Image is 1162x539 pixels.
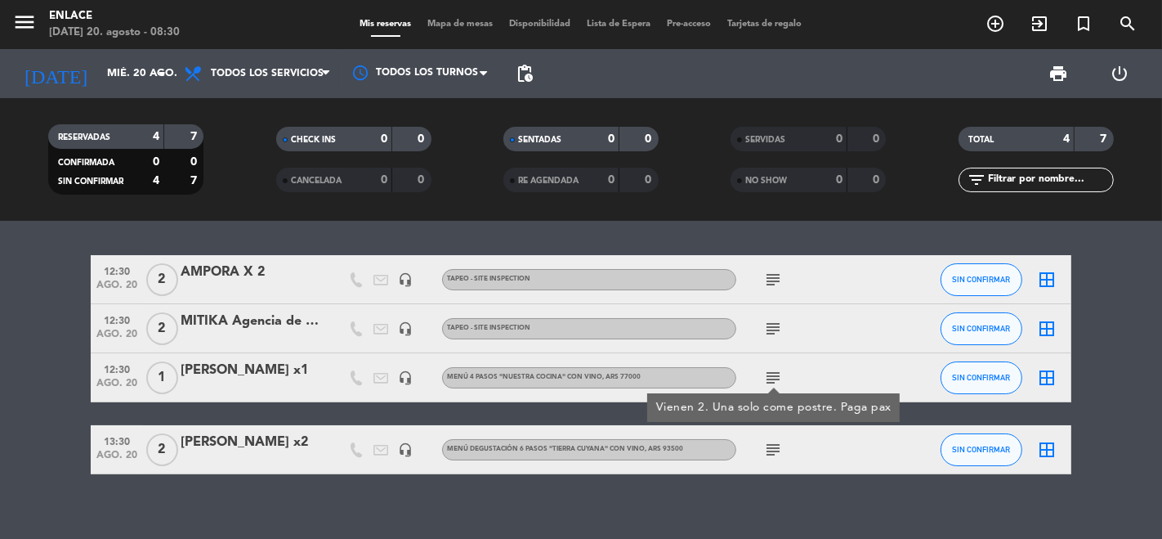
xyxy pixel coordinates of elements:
span: 2 [146,263,178,296]
span: , ARS 77000 [602,374,641,380]
i: [DATE] [12,56,99,92]
span: 2 [146,433,178,466]
i: arrow_drop_down [152,64,172,83]
strong: 0 [608,133,615,145]
strong: 4 [1063,133,1070,145]
span: Pre-acceso [659,20,720,29]
i: headset_mic [398,442,413,457]
strong: 0 [836,133,842,145]
span: ago. 20 [96,329,137,348]
span: Menú degustación 6 pasos "TIERRA CUYANA" con vino [447,446,683,452]
i: subject [763,440,783,460]
span: Disponibilidad [502,20,579,29]
div: Vienen 2. Una solo come postre. Paga pax [656,399,892,416]
div: [PERSON_NAME] x1 [181,360,320,381]
span: Lista de Espera [579,20,659,29]
span: 12:30 [96,359,137,378]
span: RESERVADAS [58,133,110,141]
span: SIN CONFIRMAR [953,373,1011,382]
strong: 0 [646,133,655,145]
span: Todos los servicios [211,68,324,79]
i: border_all [1037,368,1057,388]
i: border_all [1037,319,1057,339]
span: 1 [146,362,178,394]
div: [PERSON_NAME] x2 [181,432,320,453]
i: power_settings_new [1110,64,1129,83]
i: border_all [1037,440,1057,460]
strong: 0 [381,133,387,145]
strong: 0 [381,174,387,186]
strong: 4 [153,175,159,186]
div: AMPORA X 2 [181,262,320,283]
span: Mapa de mesas [420,20,502,29]
span: CONFIRMADA [58,159,114,167]
span: Tarjetas de regalo [720,20,811,29]
span: TAPEO - Site inspection [447,276,530,282]
i: subject [763,319,783,339]
button: SIN CONFIRMAR [941,362,1022,394]
i: subject [763,270,783,290]
strong: 0 [836,174,842,186]
span: 12:30 [96,261,137,280]
span: 13:30 [96,431,137,450]
span: ago. 20 [96,280,137,299]
button: SIN CONFIRMAR [941,433,1022,466]
i: exit_to_app [1030,14,1049,34]
span: 12:30 [96,310,137,329]
span: SIN CONFIRMAR [953,445,1011,454]
button: SIN CONFIRMAR [941,312,1022,345]
i: headset_mic [398,371,413,385]
span: CHECK INS [291,136,336,144]
span: CANCELADA [291,177,342,185]
strong: 0 [873,174,883,186]
strong: 0 [190,156,200,168]
span: NO SHOW [745,177,787,185]
span: RE AGENDADA [518,177,579,185]
span: 2 [146,312,178,345]
div: Enlace [49,8,180,25]
span: SENTADAS [518,136,561,144]
strong: 7 [190,131,200,142]
span: TOTAL [968,136,994,144]
button: SIN CONFIRMAR [941,263,1022,296]
i: subject [763,368,783,388]
strong: 7 [1100,133,1110,145]
span: , ARS 93500 [645,446,683,452]
span: TAPEO - Site inspection [447,325,530,331]
div: [DATE] 20. agosto - 08:30 [49,25,180,41]
strong: 4 [153,131,159,142]
span: SERVIDAS [745,136,785,144]
i: headset_mic [398,321,413,336]
span: SIN CONFIRMAR [953,324,1011,333]
button: menu [12,10,37,40]
i: add_circle_outline [985,14,1005,34]
div: LOG OUT [1089,49,1151,98]
span: pending_actions [515,64,534,83]
strong: 0 [608,174,615,186]
strong: 0 [153,156,159,168]
i: headset_mic [398,272,413,287]
i: search [1118,14,1137,34]
span: Menú 4 pasos "NUESTRA COCINA" con vino [447,374,641,380]
span: print [1048,64,1068,83]
strong: 0 [646,174,655,186]
strong: 0 [418,174,427,186]
span: SIN CONFIRMAR [58,177,123,186]
i: filter_list [967,170,986,190]
span: Mis reservas [352,20,420,29]
input: Filtrar por nombre... [986,171,1113,189]
span: SIN CONFIRMAR [953,275,1011,284]
span: ago. 20 [96,378,137,397]
div: MITIKA Agencia de viajes x 2 [181,311,320,332]
strong: 0 [873,133,883,145]
strong: 7 [190,175,200,186]
i: turned_in_not [1074,14,1093,34]
strong: 0 [418,133,427,145]
span: ago. 20 [96,450,137,469]
i: border_all [1037,270,1057,290]
i: menu [12,10,37,34]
